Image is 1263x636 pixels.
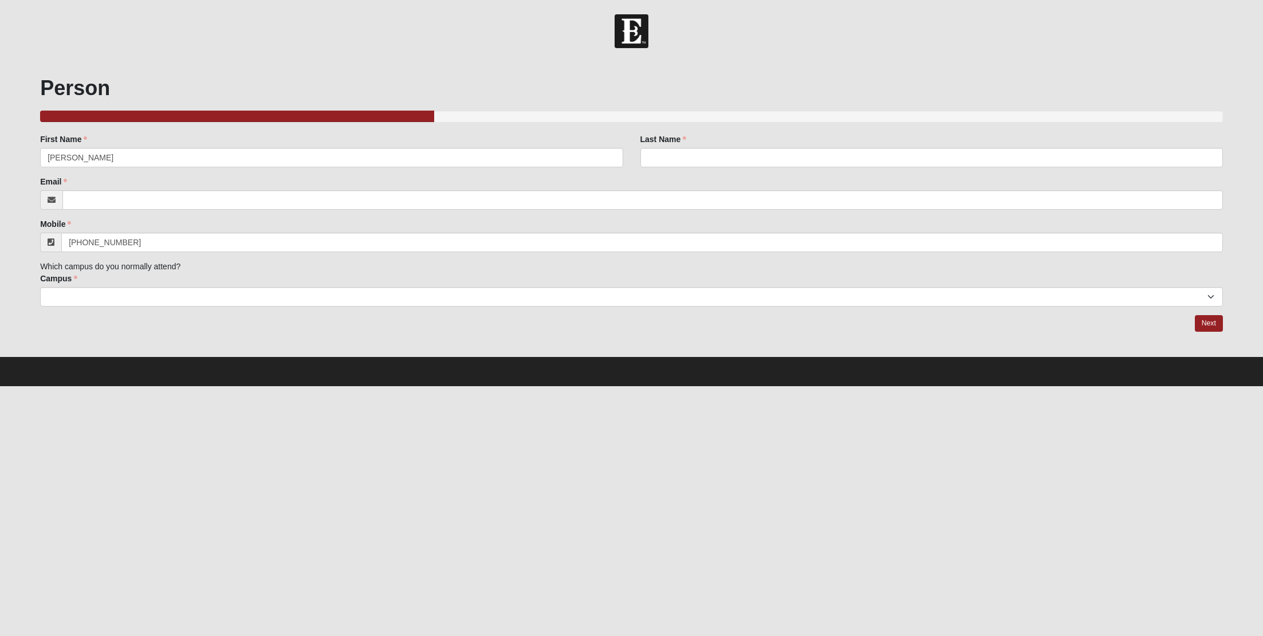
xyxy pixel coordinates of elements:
[640,134,687,145] label: Last Name
[615,14,648,48] img: Church of Eleven22 Logo
[40,218,71,230] label: Mobile
[40,176,67,187] label: Email
[40,76,1223,100] h1: Person
[40,134,87,145] label: First Name
[1195,315,1223,332] a: Next
[40,273,77,284] label: Campus
[40,134,1223,307] div: Which campus do you normally attend?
